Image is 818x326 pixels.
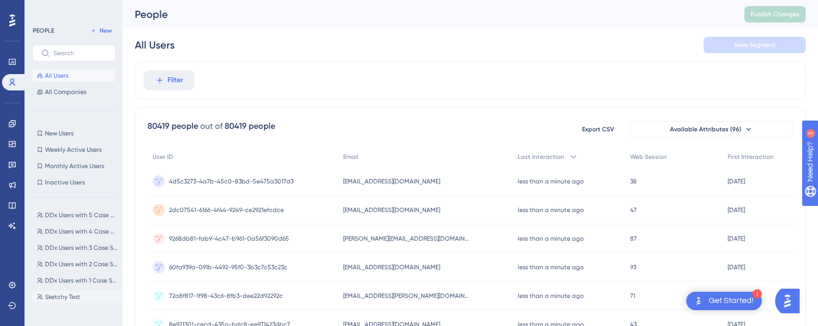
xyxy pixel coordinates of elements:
img: launcher-image-alternative-text [692,295,705,307]
span: 93 [630,263,636,271]
span: New [100,27,112,35]
time: less than a minute ago [518,235,584,242]
button: All Companies [33,86,115,98]
span: Save Segment [734,41,776,49]
button: New Users [33,127,115,139]
span: User ID [153,153,173,161]
time: less than a minute ago [518,264,584,271]
time: less than a minute ago [518,292,584,299]
span: Inactive Users [45,178,85,187]
span: Last Interaction [518,153,564,161]
span: DDx Users with 4 Case Starts [45,227,117,236]
span: Weekly Active Users [45,146,102,154]
div: 1 [753,289,762,298]
div: All Users [135,38,175,52]
span: [EMAIL_ADDRESS][DOMAIN_NAME] [343,206,440,214]
span: 60fa939a-091b-4492-95f0-3b3c7c53c23c [169,263,287,271]
span: 38 [630,177,637,185]
button: Monthly Active Users [33,160,115,172]
span: 9268db81-fab9-4c47-b961-0a56f3090d65 [169,235,289,243]
button: Sketchy Test [33,291,122,303]
span: Export CSV [582,125,614,133]
span: [EMAIL_ADDRESS][DOMAIN_NAME] [343,177,440,185]
span: Filter [167,74,183,86]
span: DDx Users with 2 Case Start [45,260,117,268]
div: out of [200,120,223,132]
time: [DATE] [728,264,745,271]
span: Sketchy Test [45,293,80,301]
span: 47 [630,206,637,214]
time: less than a minute ago [518,206,584,214]
input: Search [54,50,107,57]
button: New [87,25,115,37]
div: People [135,7,719,21]
span: 71 [630,292,635,300]
button: Save Segment [704,37,806,53]
button: Publish Changes [744,6,806,22]
span: 4d5c3273-4a7b-45c0-83bd-5e475a3017d3 [169,177,294,185]
button: DDx Users with 1 Case Start [33,274,122,287]
time: [DATE] [728,235,745,242]
button: Export CSV [572,121,623,137]
span: Need Help? [24,3,64,15]
iframe: UserGuiding AI Assistant Launcher [775,286,806,316]
span: 2dc07541-6166-4f44-9249-ce2921efcdce [169,206,284,214]
button: Available Attributes (96) [630,121,793,137]
span: Email [343,153,358,161]
span: Web Session [630,153,667,161]
span: [EMAIL_ADDRESS][PERSON_NAME][DOMAIN_NAME] [343,292,471,300]
span: DDx Users with 3 Case Starts [45,244,117,252]
button: DDx Users with 5 Case Starts [33,209,122,221]
button: DDx Users with 3 Case Starts [33,242,122,254]
span: All Users [45,72,68,80]
span: 72a8f817-1f98-43c6-8fb3-dee22d92292c [169,292,283,300]
button: DDx Users with 2 Case Start [33,258,122,270]
button: Filter [143,70,195,90]
span: DDx Users with 5 Case Starts [45,211,117,219]
span: [EMAIL_ADDRESS][DOMAIN_NAME] [343,263,440,271]
span: [PERSON_NAME][EMAIL_ADDRESS][DOMAIN_NAME] [343,235,471,243]
button: DDx Users with 4 Case Starts [33,225,122,238]
div: 80419 people [225,120,275,132]
div: 5 [71,5,74,13]
span: New Users [45,129,74,137]
span: Publish Changes [751,10,800,18]
span: 87 [630,235,637,243]
time: [DATE] [728,206,745,214]
button: All Users [33,69,115,82]
div: Get Started! [709,295,754,307]
span: First Interaction [728,153,774,161]
time: less than a minute ago [518,178,584,185]
span: Available Attributes (96) [670,125,741,133]
span: All Companies [45,88,86,96]
div: Open Get Started! checklist, remaining modules: 1 [686,292,762,310]
div: PEOPLE [33,27,54,35]
button: Inactive Users [33,176,115,189]
div: 80419 people [148,120,198,132]
span: Monthly Active Users [45,162,104,170]
span: DDx Users with 1 Case Start [45,276,117,285]
time: [DATE] [728,178,745,185]
button: Weekly Active Users [33,144,115,156]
